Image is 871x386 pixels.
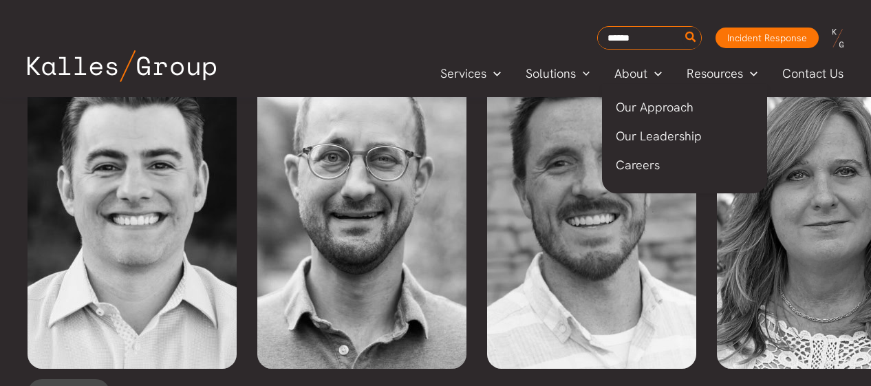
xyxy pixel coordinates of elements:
[682,27,700,49] button: Search
[28,50,216,82] img: Kalles Group
[770,63,857,84] a: Contact Us
[687,63,743,84] span: Resources
[616,157,660,173] span: Careers
[616,99,693,115] span: Our Approach
[602,151,767,180] a: Careers
[743,63,757,84] span: Menu Toggle
[428,63,513,84] a: ServicesMenu Toggle
[616,128,702,144] span: Our Leadership
[647,63,662,84] span: Menu Toggle
[576,63,590,84] span: Menu Toggle
[614,63,647,84] span: About
[602,63,674,84] a: AboutMenu Toggle
[602,93,767,122] a: Our Approach
[526,63,576,84] span: Solutions
[782,63,843,84] span: Contact Us
[486,63,501,84] span: Menu Toggle
[440,63,486,84] span: Services
[716,28,819,48] a: Incident Response
[674,63,770,84] a: ResourcesMenu Toggle
[513,63,603,84] a: SolutionsMenu Toggle
[428,62,857,85] nav: Primary Site Navigation
[602,122,767,151] a: Our Leadership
